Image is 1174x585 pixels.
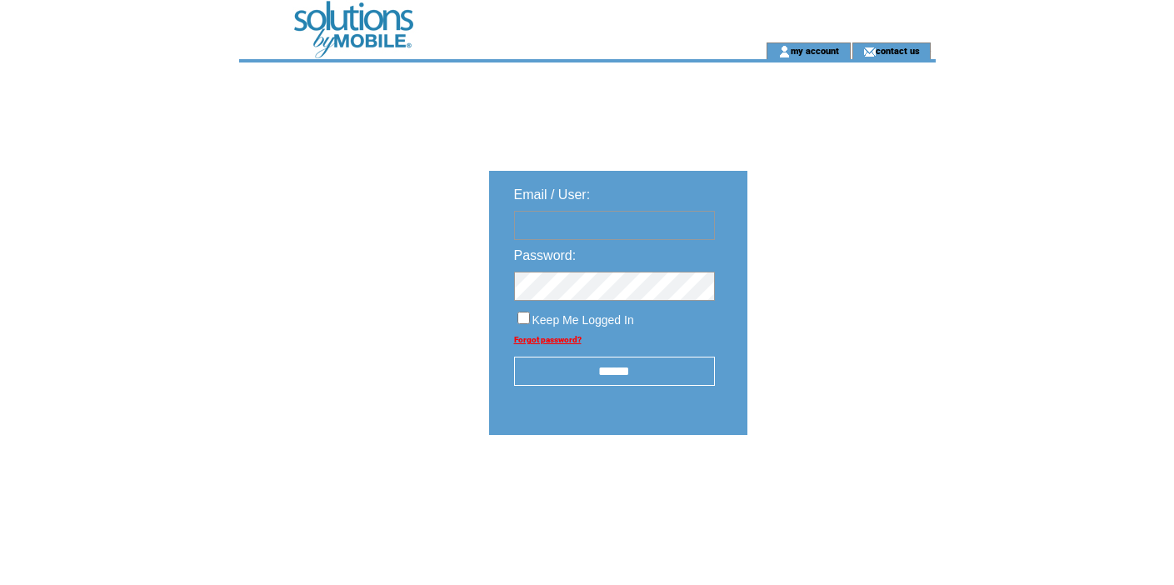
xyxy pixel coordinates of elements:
span: Password: [514,248,577,262]
a: Forgot password? [514,335,582,344]
a: my account [791,45,839,56]
img: transparent.png;jsessionid=362174FE67769D7F1362A6BEBDE7C4B0 [796,477,879,497]
span: Email / User: [514,187,591,202]
img: account_icon.gif;jsessionid=362174FE67769D7F1362A6BEBDE7C4B0 [778,45,791,58]
span: Keep Me Logged In [532,313,634,327]
a: contact us [876,45,920,56]
img: contact_us_icon.gif;jsessionid=362174FE67769D7F1362A6BEBDE7C4B0 [863,45,876,58]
